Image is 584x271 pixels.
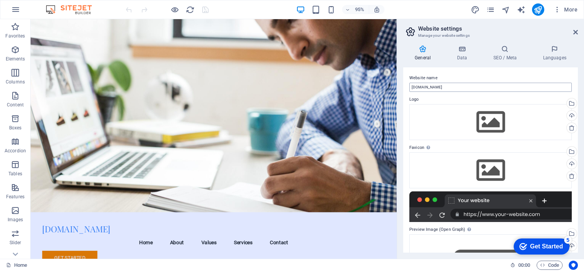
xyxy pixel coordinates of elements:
[6,261,27,270] a: Click to cancel selection. Double-click to open Pages
[418,25,578,32] h2: Website settings
[6,194,24,200] p: Features
[373,6,380,13] i: On resize automatically adjust zoom level to fit chosen device.
[540,261,559,270] span: Code
[55,2,62,9] div: 5
[532,3,544,16] button: publish
[10,240,21,246] p: Slider
[501,5,511,14] button: navigator
[471,5,480,14] button: design
[170,5,179,14] button: Click here to leave preview mode and continue editing
[550,3,581,16] button: More
[409,143,572,152] label: Favicon
[5,33,25,39] p: Favorites
[185,5,195,14] button: reload
[409,95,572,104] label: Logo
[510,261,530,270] h6: Session time
[409,83,572,92] input: Name...
[409,104,572,140] div: Select files from the file manager, stock photos, or upload file(s)
[531,45,578,61] h4: Languages
[418,32,563,39] h3: Manage your website settings
[482,45,531,61] h4: SEO / Meta
[9,125,22,131] p: Boxes
[409,73,572,83] label: Website name
[445,45,482,61] h4: Data
[354,5,366,14] h6: 95%
[501,5,510,14] i: Navigator
[44,5,101,14] img: Editor Logo
[534,5,542,14] i: Publish
[21,8,54,15] div: Get Started
[8,171,22,177] p: Tables
[186,5,195,14] i: Reload page
[517,5,526,14] button: text_generator
[409,152,572,188] div: Select files from the file manager, stock photos, or upload file(s)
[5,148,26,154] p: Accordion
[518,261,530,270] span: 00 00
[486,5,495,14] button: pages
[8,217,23,223] p: Images
[537,261,563,270] button: Code
[403,45,445,61] h4: General
[6,79,25,85] p: Columns
[553,6,578,13] span: More
[6,56,25,62] p: Elements
[4,4,60,20] div: Get Started 5 items remaining, 0% complete
[517,5,526,14] i: AI Writer
[569,261,578,270] button: Usercentrics
[409,225,572,234] label: Preview Image (Open Graph)
[471,5,480,14] i: Design (Ctrl+Alt+Y)
[486,5,495,14] i: Pages (Ctrl+Alt+S)
[342,5,369,14] button: 95%
[7,102,24,108] p: Content
[524,262,525,268] span: :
